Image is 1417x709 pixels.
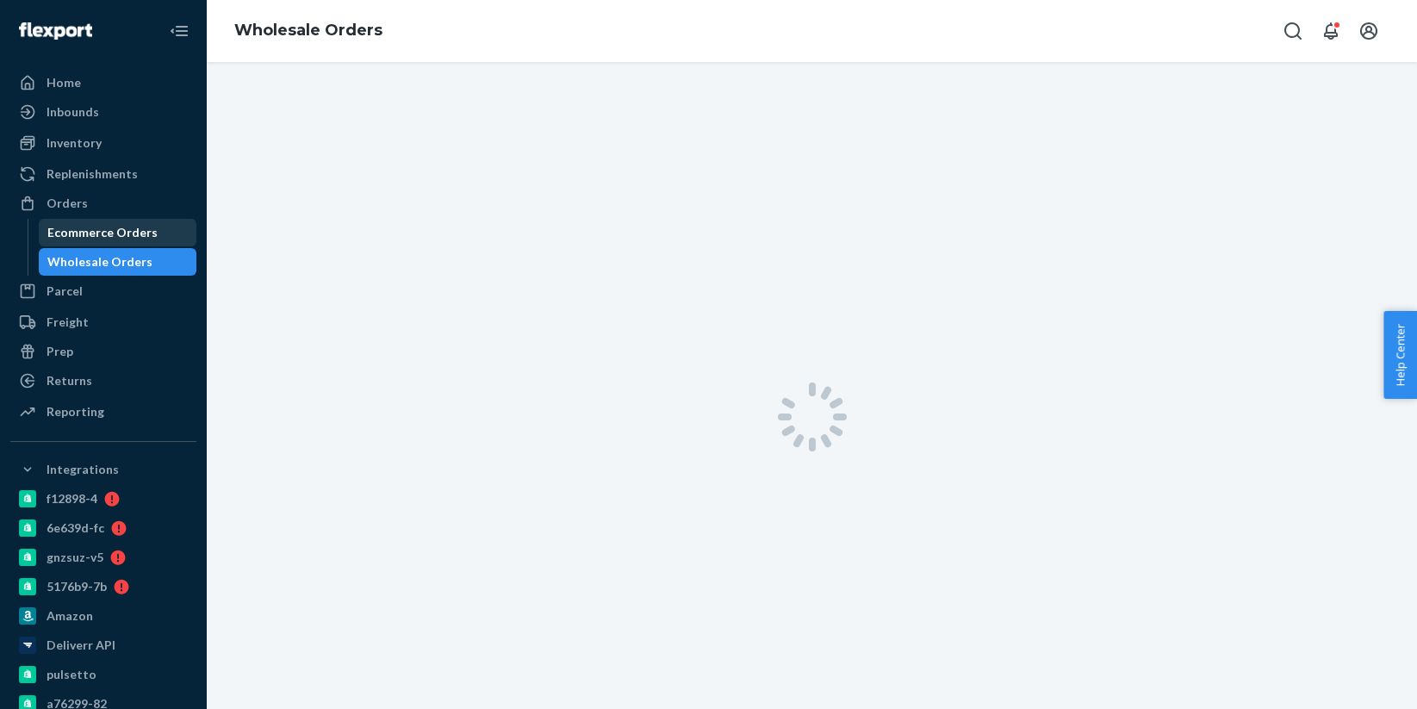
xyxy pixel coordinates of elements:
div: Amazon [47,607,93,625]
div: pulsetto [47,666,96,683]
a: Freight [10,308,196,336]
div: Freight [47,314,89,331]
a: 5176b9-7b [10,573,196,600]
a: Replenishments [10,160,196,188]
div: 5176b9-7b [47,578,107,595]
a: Parcel [10,277,196,305]
a: Inbounds [10,98,196,126]
div: gnzsuz-v5 [47,549,103,566]
div: 6e639d-fc [47,519,104,537]
button: Open account menu [1352,14,1386,48]
a: Wholesale Orders [234,21,382,40]
a: Prep [10,338,196,365]
div: Replenishments [47,165,138,183]
a: Deliverr API [10,631,196,659]
button: Integrations [10,456,196,483]
a: Amazon [10,602,196,630]
a: Reporting [10,398,196,426]
a: Ecommerce Orders [39,219,197,246]
div: Returns [47,372,92,389]
div: Home [47,74,81,91]
a: Returns [10,367,196,395]
div: Prep [47,343,73,360]
button: Close Navigation [162,14,196,48]
div: Inbounds [47,103,99,121]
a: 6e639d-fc [10,514,196,542]
a: Inventory [10,129,196,157]
img: Flexport logo [19,22,92,40]
button: Open notifications [1314,14,1348,48]
div: Reporting [47,403,104,420]
div: Wholesale Orders [47,253,152,271]
div: Deliverr API [47,637,115,654]
div: f12898-4 [47,490,97,507]
div: Orders [47,195,88,212]
a: Home [10,69,196,96]
ol: breadcrumbs [221,6,396,56]
a: gnzsuz-v5 [10,544,196,571]
div: Inventory [47,134,102,152]
button: Open Search Box [1276,14,1310,48]
div: Integrations [47,461,119,478]
a: Orders [10,190,196,217]
a: f12898-4 [10,485,196,513]
a: Wholesale Orders [39,248,197,276]
div: Ecommerce Orders [47,224,158,241]
a: pulsetto [10,661,196,688]
div: Parcel [47,283,83,300]
button: Help Center [1383,311,1417,399]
